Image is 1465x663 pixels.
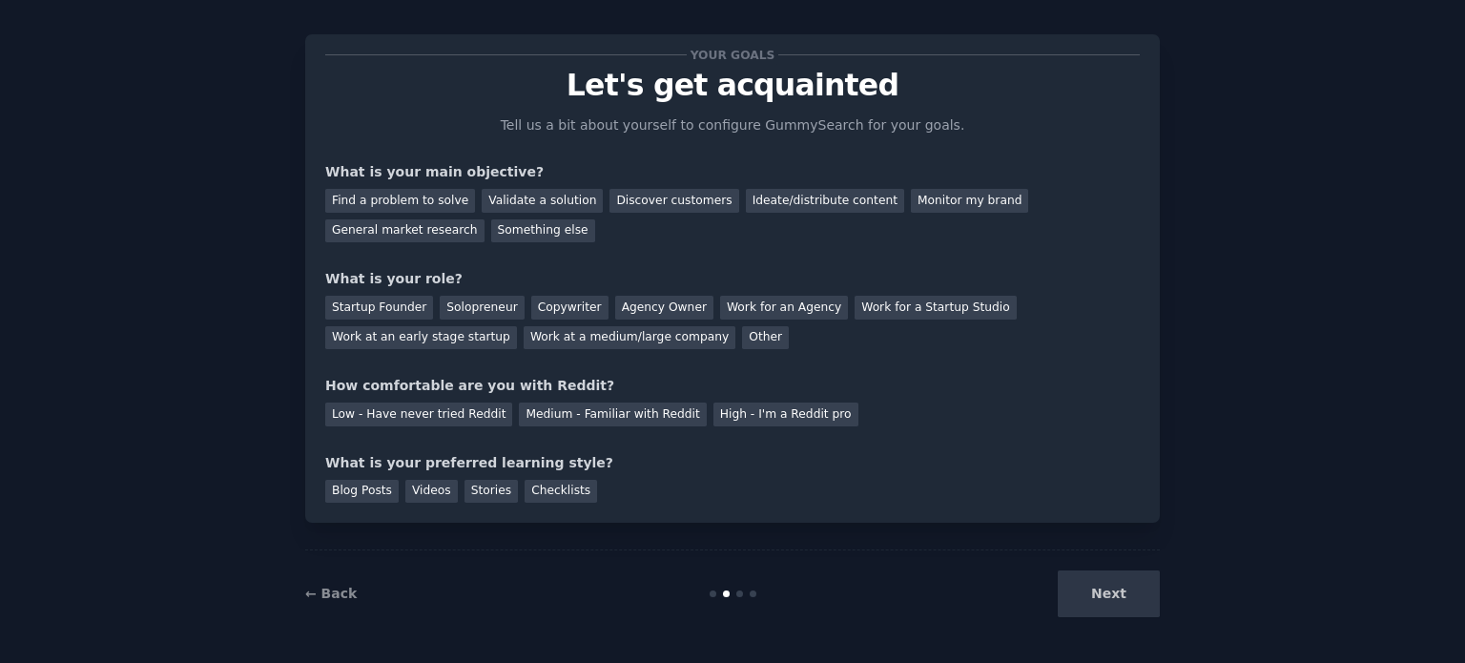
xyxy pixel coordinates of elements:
[325,219,485,243] div: General market research
[440,296,524,320] div: Solopreneur
[325,189,475,213] div: Find a problem to solve
[405,480,458,504] div: Videos
[325,296,433,320] div: Startup Founder
[325,453,1140,473] div: What is your preferred learning style?
[687,45,778,65] span: Your goals
[524,326,735,350] div: Work at a medium/large company
[492,115,973,135] p: Tell us a bit about yourself to configure GummySearch for your goals.
[519,403,706,426] div: Medium - Familiar with Reddit
[746,189,904,213] div: Ideate/distribute content
[531,296,609,320] div: Copywriter
[855,296,1016,320] div: Work for a Startup Studio
[491,219,595,243] div: Something else
[720,296,848,320] div: Work for an Agency
[525,480,597,504] div: Checklists
[742,326,789,350] div: Other
[325,162,1140,182] div: What is your main objective?
[305,586,357,601] a: ← Back
[482,189,603,213] div: Validate a solution
[609,189,738,213] div: Discover customers
[325,269,1140,289] div: What is your role?
[713,403,858,426] div: High - I'm a Reddit pro
[325,326,517,350] div: Work at an early stage startup
[325,480,399,504] div: Blog Posts
[464,480,518,504] div: Stories
[325,69,1140,102] p: Let's get acquainted
[615,296,713,320] div: Agency Owner
[911,189,1028,213] div: Monitor my brand
[325,403,512,426] div: Low - Have never tried Reddit
[325,376,1140,396] div: How comfortable are you with Reddit?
